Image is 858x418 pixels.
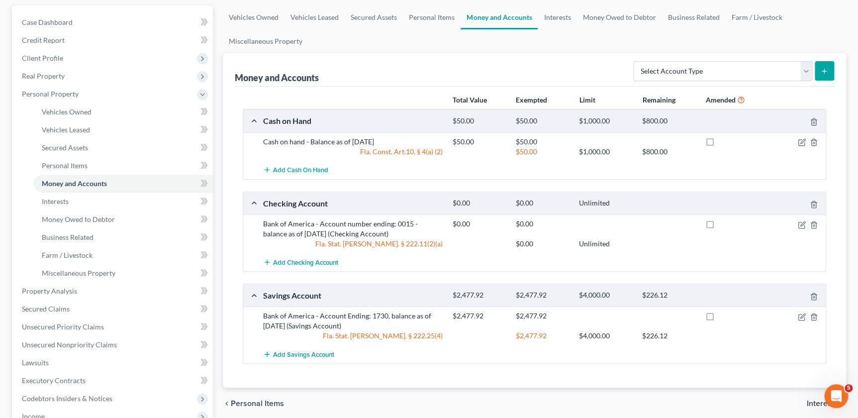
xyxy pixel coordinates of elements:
[258,219,448,239] div: Bank of America - Account number ending: 0015 - balance as of [DATE] (Checking Account)
[263,161,328,179] button: Add Cash on Hand
[574,147,637,157] div: $1,000.00
[34,121,213,139] a: Vehicles Leased
[34,175,213,193] a: Money and Accounts
[34,193,213,210] a: Interests
[807,400,838,408] span: Interests
[34,264,213,282] a: Miscellaneous Property
[14,300,213,318] a: Secured Claims
[14,372,213,390] a: Executory Contracts
[258,147,448,157] div: Fla. Const. Art.10, § 4(a) (2)
[448,116,511,126] div: $50.00
[42,179,107,188] span: Money and Accounts
[637,331,700,341] div: $226.12
[14,318,213,336] a: Unsecured Priority Claims
[511,137,574,147] div: $50.00
[285,5,345,29] a: Vehicles Leased
[22,394,112,403] span: Codebtors Insiders & Notices
[273,350,334,358] span: Add Savings Account
[845,384,853,392] span: 5
[42,251,93,259] span: Farm / Livestock
[34,103,213,121] a: Vehicles Owned
[34,246,213,264] a: Farm / Livestock
[576,5,662,29] a: Money Owed to Debtor
[22,376,86,385] span: Executory Contracts
[574,239,637,249] div: Unlimited
[516,96,547,104] strong: Exempted
[511,147,574,157] div: $50.00
[34,228,213,246] a: Business Related
[258,115,448,126] div: Cash on Hand
[42,107,92,116] span: Vehicles Owned
[14,13,213,31] a: Case Dashboard
[574,291,637,300] div: $4,000.00
[511,239,574,249] div: $0.00
[42,215,115,223] span: Money Owed to Debtor
[14,31,213,49] a: Credit Report
[579,96,595,104] strong: Limit
[725,5,788,29] a: Farm / Livestock
[511,219,574,229] div: $0.00
[642,96,675,104] strong: Remaining
[511,331,574,341] div: $2,477.92
[637,291,700,300] div: $226.12
[448,219,511,229] div: $0.00
[403,5,461,29] a: Personal Items
[574,116,637,126] div: $1,000.00
[22,358,49,367] span: Lawsuits
[637,147,700,157] div: $800.00
[22,322,104,331] span: Unsecured Priority Claims
[22,36,65,44] span: Credit Report
[14,354,213,372] a: Lawsuits
[223,400,284,408] button: chevron_left Personal Items
[448,199,511,208] div: $0.00
[223,5,285,29] a: Vehicles Owned
[448,291,511,300] div: $2,477.92
[511,199,574,208] div: $0.00
[511,291,574,300] div: $2,477.92
[223,29,308,53] a: Miscellaneous Property
[448,311,511,321] div: $2,477.92
[258,311,448,331] div: Bank of America - Account Ending: 1730, balance as of [DATE] (Savings Account)
[235,72,319,84] div: Money and Accounts
[538,5,576,29] a: Interests
[42,161,88,170] span: Personal Items
[42,269,115,277] span: Miscellaneous Property
[511,311,574,321] div: $2,477.92
[263,253,338,271] button: Add Checking Account
[22,72,65,80] span: Real Property
[22,305,70,313] span: Secured Claims
[22,90,79,98] span: Personal Property
[807,400,846,408] button: Interests chevron_right
[258,290,448,301] div: Savings Account
[511,116,574,126] div: $50.00
[14,336,213,354] a: Unsecured Nonpriority Claims
[258,239,448,249] div: Fla. Stat. [PERSON_NAME]. § 222.11(2)(a)
[42,233,94,241] span: Business Related
[231,400,284,408] span: Personal Items
[263,345,334,363] button: Add Savings Account
[42,197,69,206] span: Interests
[34,139,213,157] a: Secured Assets
[273,166,328,174] span: Add Cash on Hand
[42,125,90,134] span: Vehicles Leased
[258,137,448,147] div: Cash on hand - Balance as of [DATE]
[42,143,88,152] span: Secured Assets
[345,5,403,29] a: Secured Assets
[258,331,448,341] div: Fla. Stat. [PERSON_NAME]. § 222.25(4)
[706,96,736,104] strong: Amended
[448,137,511,147] div: $50.00
[34,157,213,175] a: Personal Items
[258,198,448,209] div: Checking Account
[637,116,700,126] div: $800.00
[453,96,487,104] strong: Total Value
[22,18,73,26] span: Case Dashboard
[223,400,231,408] i: chevron_left
[461,5,538,29] a: Money and Accounts
[574,199,637,208] div: Unlimited
[824,384,848,408] iframe: Intercom live chat
[662,5,725,29] a: Business Related
[34,210,213,228] a: Money Owed to Debtor
[22,54,63,62] span: Client Profile
[14,282,213,300] a: Property Analysis
[273,258,338,266] span: Add Checking Account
